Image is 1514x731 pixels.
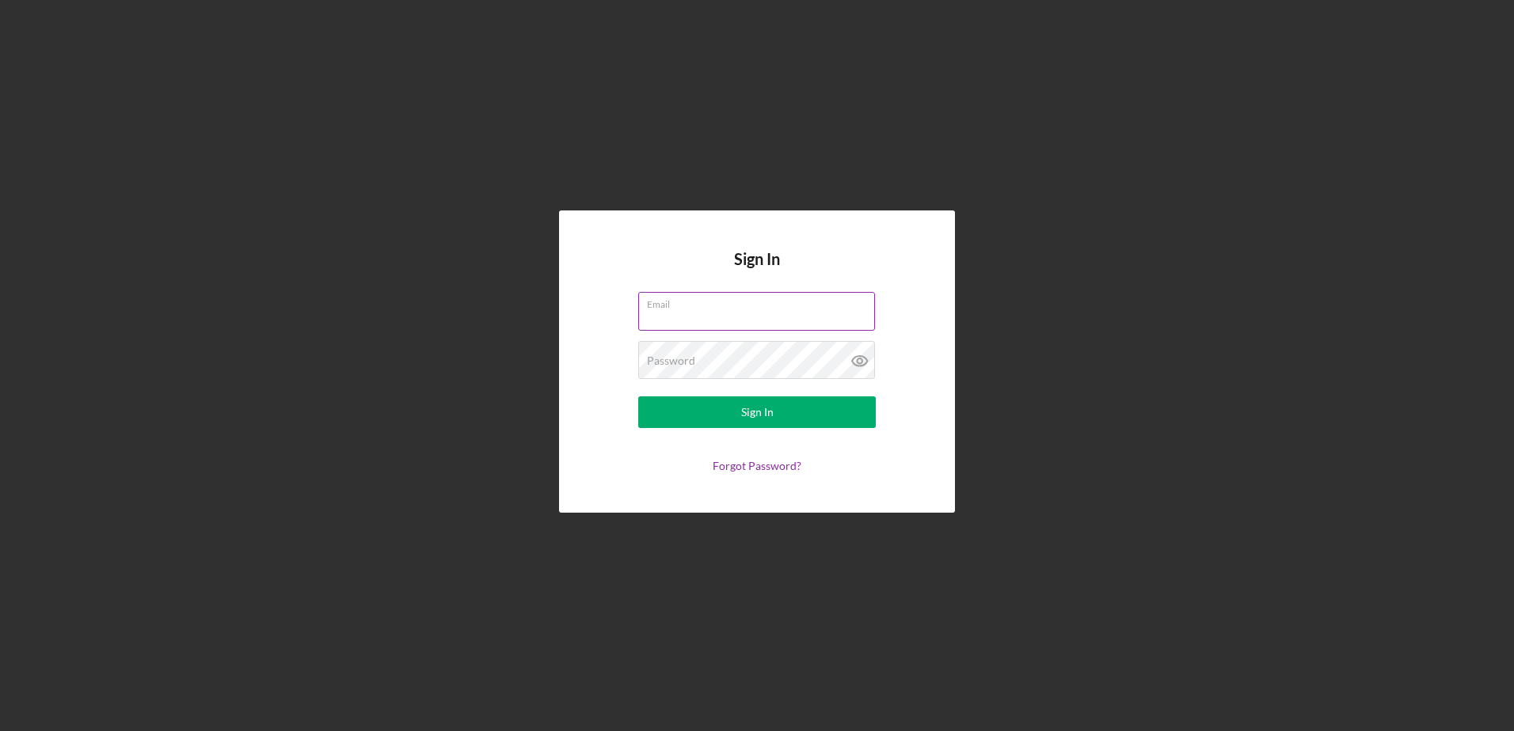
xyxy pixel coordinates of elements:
div: Sign In [741,396,774,428]
button: Sign In [638,396,876,428]
a: Forgot Password? [713,459,801,472]
label: Email [647,293,875,310]
label: Password [647,354,695,367]
h4: Sign In [734,250,780,292]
